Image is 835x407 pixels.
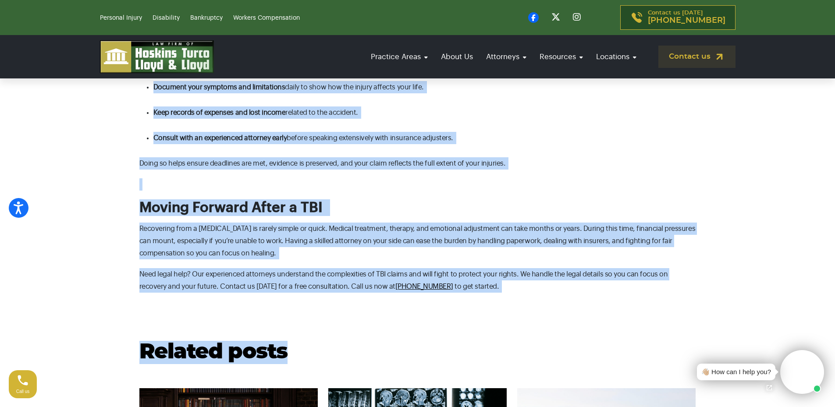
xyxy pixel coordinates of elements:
p: Contact us [DATE] [648,10,725,25]
img: logo [100,40,214,73]
span: Document your symptoms and limitations [153,84,285,91]
div: 👋🏼 How can I help you? [701,367,771,377]
span: Doing so helps ensure deadlines are met, evidence is preserved, and your claim reflects the full ... [139,160,506,167]
h2: Related posts [139,341,696,364]
span: related to the accident. [285,109,358,116]
a: About Us [437,44,477,69]
a: Open chat [760,379,778,397]
a: Attorneys [482,44,531,69]
a: [PHONE_NUMBER] [395,283,453,290]
a: Bankruptcy [190,15,223,21]
a: Disability [153,15,180,21]
a: Contact us [658,46,736,68]
span: Keep records of expenses and lost income [153,109,286,116]
a: Workers Compensation [233,15,300,21]
span: Moving Forward After a TBI [139,201,323,215]
a: Resources [535,44,587,69]
span: to get started. [455,283,499,290]
a: Locations [592,44,641,69]
span: Consult with an experienced attorney early [153,134,287,142]
span: before speaking extensively with insurance adjusters. [287,134,453,142]
span: Recovering from a [MEDICAL_DATA] is rarely simple or quick. Medical treatment, therapy, and emoti... [139,225,696,257]
span: Call us [16,389,30,394]
span: Need legal help? Our experienced attorneys understand the complexities of TBI claims and will fig... [139,271,668,290]
a: Contact us [DATE][PHONE_NUMBER] [620,5,736,30]
a: Practice Areas [366,44,432,69]
span: [PHONE_NUMBER] [648,16,725,25]
span: daily to show how the injury affects your life. [285,84,423,91]
a: Personal Injury [100,15,142,21]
